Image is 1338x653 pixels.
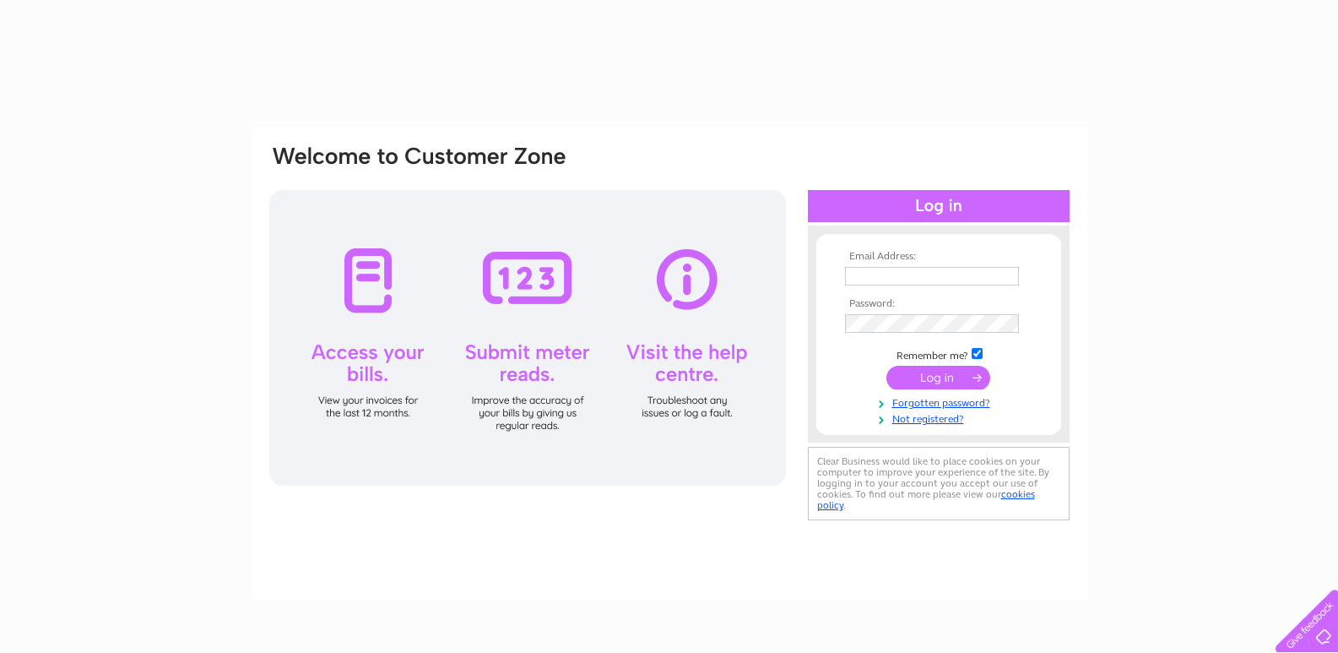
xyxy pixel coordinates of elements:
th: Email Address: [841,251,1037,263]
div: Clear Business would like to place cookies on your computer to improve your experience of the sit... [808,447,1070,520]
td: Remember me? [841,346,1037,362]
input: Submit [886,366,990,389]
th: Password: [841,298,1037,310]
a: Forgotten password? [845,394,1037,410]
a: cookies policy [817,488,1035,511]
a: Not registered? [845,410,1037,426]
